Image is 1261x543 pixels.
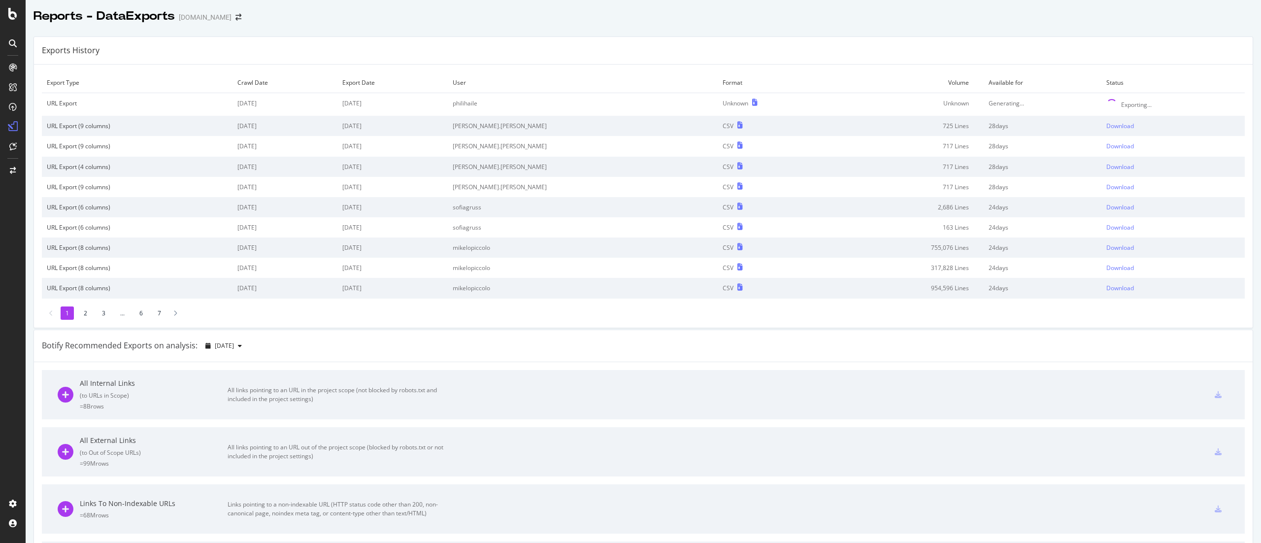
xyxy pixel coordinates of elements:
td: Unknown [834,93,984,116]
li: ... [115,306,130,320]
td: [DATE] [337,238,447,258]
td: [PERSON_NAME].[PERSON_NAME] [448,177,718,197]
div: Exports History [42,45,100,56]
td: 28 days [984,177,1101,197]
div: All links pointing to an URL out of the project scope (blocked by robots.txt or not included in t... [228,443,449,461]
td: User [448,72,718,93]
div: ( to Out of Scope URLs ) [80,448,228,457]
td: [PERSON_NAME].[PERSON_NAME] [448,157,718,177]
td: 24 days [984,258,1101,278]
td: 717 Lines [834,136,984,156]
td: sofiagruss [448,197,718,217]
td: [DATE] [337,136,447,156]
td: [DATE] [337,116,447,136]
a: Download [1106,142,1240,150]
div: Download [1106,243,1134,252]
td: [DATE] [232,177,337,197]
td: 24 days [984,278,1101,298]
div: CSV [723,203,733,211]
td: 24 days [984,197,1101,217]
li: 7 [153,306,166,320]
div: Links To Non-Indexable URLs [80,499,228,509]
td: Available for [984,72,1101,93]
a: Download [1106,284,1240,292]
div: Download [1106,183,1134,191]
div: URL Export (9 columns) [47,122,228,130]
td: 717 Lines [834,157,984,177]
div: CSV [723,183,733,191]
td: [DATE] [337,157,447,177]
a: Download [1106,163,1240,171]
td: 28 days [984,116,1101,136]
td: [DATE] [232,157,337,177]
li: 2 [79,306,92,320]
div: CSV [723,163,733,171]
td: [DATE] [337,258,447,278]
div: URL Export (6 columns) [47,223,228,232]
div: Download [1106,264,1134,272]
a: Download [1106,183,1240,191]
td: sofiagruss [448,217,718,238]
td: 28 days [984,136,1101,156]
td: [DATE] [337,197,447,217]
div: URL Export (9 columns) [47,142,228,150]
td: [DATE] [232,197,337,217]
button: [DATE] [201,338,246,354]
td: mikelopiccolo [448,258,718,278]
div: URL Export (6 columns) [47,203,228,211]
td: [DATE] [337,177,447,197]
td: [DATE] [232,278,337,298]
div: Download [1106,203,1134,211]
div: CSV [723,142,733,150]
div: CSV [723,243,733,252]
td: 954,596 Lines [834,278,984,298]
div: Download [1106,284,1134,292]
div: URL Export (8 columns) [47,264,228,272]
div: Download [1106,122,1134,130]
td: [DATE] [337,278,447,298]
div: csv-export [1215,506,1222,512]
td: [DATE] [337,217,447,238]
div: = 8B rows [80,402,228,410]
td: 28 days [984,157,1101,177]
div: Exporting... [1121,101,1152,109]
div: URL Export [47,99,228,107]
div: Unknown [723,99,748,107]
li: 1 [61,306,74,320]
td: Export Type [42,72,232,93]
a: Download [1106,203,1240,211]
div: CSV [723,264,733,272]
div: = 99M rows [80,459,228,468]
td: Status [1101,72,1245,93]
span: 2025 Jul. 10th [215,341,234,350]
div: Botify Recommended Exports on analysis: [42,340,198,351]
td: 163 Lines [834,217,984,238]
td: [DATE] [232,258,337,278]
div: URL Export (9 columns) [47,183,228,191]
td: [DATE] [232,238,337,258]
div: Reports - DataExports [33,8,175,25]
div: arrow-right-arrow-left [235,14,241,21]
td: Volume [834,72,984,93]
div: Download [1106,142,1134,150]
div: CSV [723,223,733,232]
div: = 68M rows [80,511,228,519]
td: 725 Lines [834,116,984,136]
div: CSV [723,284,733,292]
td: 755,076 Lines [834,238,984,258]
div: csv-export [1215,391,1222,398]
div: Links pointing to a non-indexable URL (HTTP status code other than 200, non-canonical page, noind... [228,500,449,518]
td: 24 days [984,217,1101,238]
td: Export Date [337,72,447,93]
div: Download [1106,223,1134,232]
a: Download [1106,122,1240,130]
td: Crawl Date [232,72,337,93]
div: [DOMAIN_NAME] [179,12,232,22]
td: [DATE] [337,93,447,116]
div: csv-export [1215,448,1222,455]
td: mikelopiccolo [448,278,718,298]
td: [DATE] [232,116,337,136]
td: Format [718,72,834,93]
div: Generating... [989,99,1096,107]
li: 6 [134,306,148,320]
